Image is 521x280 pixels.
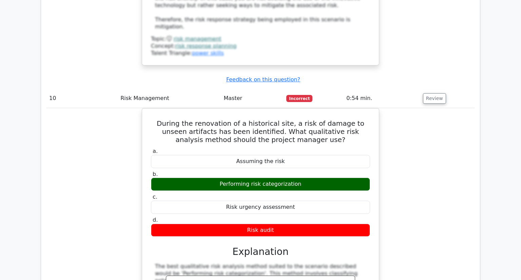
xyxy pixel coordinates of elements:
[221,89,284,108] td: Master
[153,171,158,177] span: b.
[151,36,370,57] div: Talent Triangle:
[175,43,237,49] a: risk response planning
[46,89,118,108] td: 10
[151,155,370,168] div: Assuming the risk
[151,224,370,237] div: Risk audit
[155,246,366,258] h3: Explanation
[153,217,158,223] span: d.
[153,194,157,200] span: c.
[153,148,158,154] span: a.
[344,89,420,108] td: 0:54 min.
[150,119,371,144] h5: During the renovation of a historical site, a risk of damage to unseen artifacts has been identif...
[151,36,370,43] div: Topic:
[174,36,221,42] a: risk management
[151,201,370,214] div: Risk urgency assessment
[423,93,446,104] button: Review
[286,95,312,102] span: Incorrect
[192,50,224,56] a: power skills
[226,76,300,83] a: Feedback on this question?
[151,43,370,50] div: Concept:
[151,178,370,191] div: Performing risk categorization
[118,89,221,108] td: Risk Management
